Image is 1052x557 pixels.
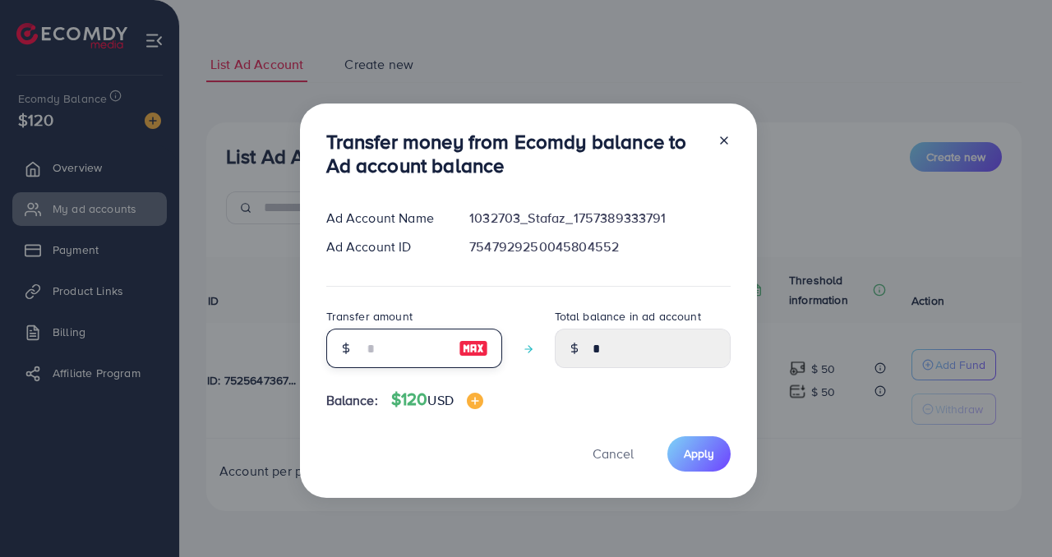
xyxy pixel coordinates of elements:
div: Ad Account ID [313,237,457,256]
div: Ad Account Name [313,209,457,228]
span: Cancel [593,444,634,463]
div: 1032703_Stafaz_1757389333791 [456,209,743,228]
button: Apply [667,436,731,472]
span: USD [427,391,453,409]
span: Balance: [326,391,378,410]
iframe: Chat [982,483,1040,545]
button: Cancel [572,436,654,472]
img: image [467,393,483,409]
label: Transfer amount [326,308,413,325]
span: Apply [684,445,714,462]
h3: Transfer money from Ecomdy balance to Ad account balance [326,130,704,177]
h4: $120 [391,389,483,410]
label: Total balance in ad account [555,308,701,325]
img: image [459,338,488,358]
div: 7547929250045804552 [456,237,743,256]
